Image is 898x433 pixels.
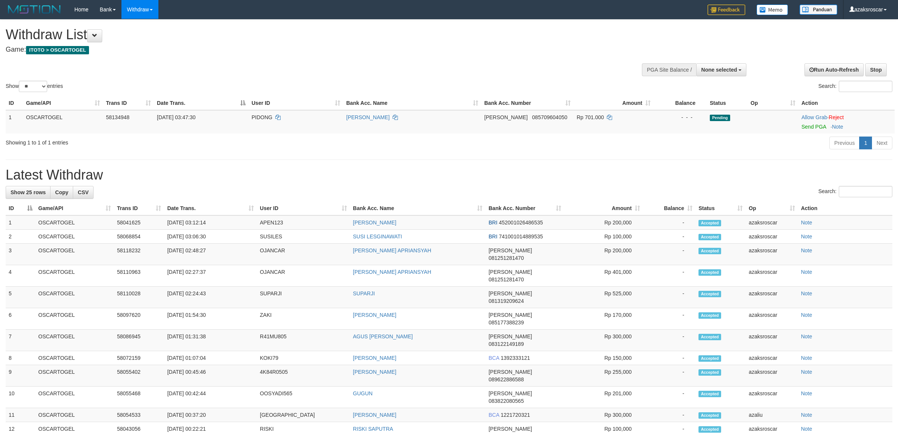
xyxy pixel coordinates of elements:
a: Note [801,233,812,240]
th: Game/API: activate to sort column ascending [23,96,103,110]
td: 4 [6,265,35,287]
th: Game/API: activate to sort column ascending [35,201,114,215]
input: Search: [839,186,892,197]
img: panduan.png [800,5,837,15]
td: · [798,110,895,134]
a: 1 [859,137,872,149]
span: [DATE] 03:47:30 [157,114,195,120]
span: Copy 083822080565 to clipboard [488,398,523,404]
span: Accepted [698,291,721,297]
td: 58068854 [114,230,164,244]
span: Copy 085177388239 to clipboard [488,319,523,326]
td: 1 [6,215,35,230]
label: Search: [818,186,892,197]
span: [PERSON_NAME] [488,333,532,339]
td: 58110963 [114,265,164,287]
span: [PERSON_NAME] [488,426,532,432]
span: Copy 081251281470 to clipboard [488,255,523,261]
td: 58110028 [114,287,164,308]
th: ID: activate to sort column descending [6,201,35,215]
span: Accepted [698,312,721,319]
a: Reject [829,114,844,120]
td: SUPARJI [257,287,350,308]
td: 58072159 [114,351,164,365]
a: AGUS [PERSON_NAME] [353,333,413,339]
th: Bank Acc. Name: activate to sort column ascending [343,96,481,110]
td: 58041625 [114,215,164,230]
span: Accepted [698,412,721,419]
td: 6 [6,308,35,330]
td: [DATE] 00:45:46 [164,365,257,387]
td: OSCARTOGEL [35,408,114,422]
td: Rp 100,000 [564,230,643,244]
a: [PERSON_NAME] [353,412,396,418]
span: Copy 089622886588 to clipboard [488,376,523,382]
span: Accepted [698,355,721,362]
td: [DATE] 01:31:38 [164,330,257,351]
a: Run Auto-Refresh [804,63,864,76]
td: [GEOGRAPHIC_DATA] [257,408,350,422]
td: - [643,230,695,244]
td: - [643,330,695,351]
span: Accepted [698,269,721,276]
a: SUPARJI [353,290,375,296]
td: Rp 201,000 [564,387,643,408]
span: Accepted [698,369,721,376]
td: OSCARTOGEL [35,287,114,308]
span: Copy 081319209624 to clipboard [488,298,523,304]
td: OSCARTOGEL [35,330,114,351]
td: 3 [6,244,35,265]
a: RISKI SAPUTRA [353,426,393,432]
td: OSCARTOGEL [35,244,114,265]
td: 58055468 [114,387,164,408]
td: azaksroscar [746,244,798,265]
span: ITOTO > OSCARTOGEL [26,46,89,54]
a: [PERSON_NAME] [353,220,396,226]
th: Action [798,96,895,110]
td: azaksroscar [746,365,798,387]
span: Copy 1392333121 to clipboard [500,355,530,361]
td: OSCARTOGEL [35,230,114,244]
span: BRI [488,220,497,226]
td: [DATE] 00:37:20 [164,408,257,422]
th: Balance [654,96,707,110]
td: SUSILES [257,230,350,244]
a: Note [801,220,812,226]
td: - [643,244,695,265]
img: Feedback.jpg [708,5,745,15]
th: Date Trans.: activate to sort column descending [154,96,249,110]
td: Rp 300,000 [564,408,643,422]
td: [DATE] 00:42:44 [164,387,257,408]
span: [PERSON_NAME] [488,369,532,375]
a: Note [801,290,812,296]
a: [PERSON_NAME] [353,355,396,361]
td: 58054533 [114,408,164,422]
td: azaksroscar [746,265,798,287]
td: azaksroscar [746,387,798,408]
span: Pending [710,115,730,121]
label: Search: [818,81,892,92]
a: Note [801,426,812,432]
a: GUGUN [353,390,373,396]
span: Accepted [698,334,721,340]
th: Trans ID: activate to sort column ascending [114,201,164,215]
th: User ID: activate to sort column ascending [257,201,350,215]
span: Copy 085709604050 to clipboard [532,114,567,120]
td: 58118232 [114,244,164,265]
div: PGA Site Balance / [642,63,696,76]
span: [PERSON_NAME] [488,390,532,396]
h1: Withdraw List [6,27,591,42]
td: OSCARTOGEL [35,215,114,230]
th: Op: activate to sort column ascending [748,96,798,110]
a: [PERSON_NAME] APRIANSYAH [353,269,431,275]
td: OJANCAR [257,244,350,265]
td: [DATE] 01:54:30 [164,308,257,330]
td: 4K84R0505 [257,365,350,387]
td: [DATE] 02:24:43 [164,287,257,308]
a: [PERSON_NAME] [346,114,390,120]
th: Balance: activate to sort column ascending [643,201,695,215]
th: User ID: activate to sort column ascending [249,96,343,110]
td: azaksroscar [746,287,798,308]
a: Note [801,369,812,375]
td: OJANCAR [257,265,350,287]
